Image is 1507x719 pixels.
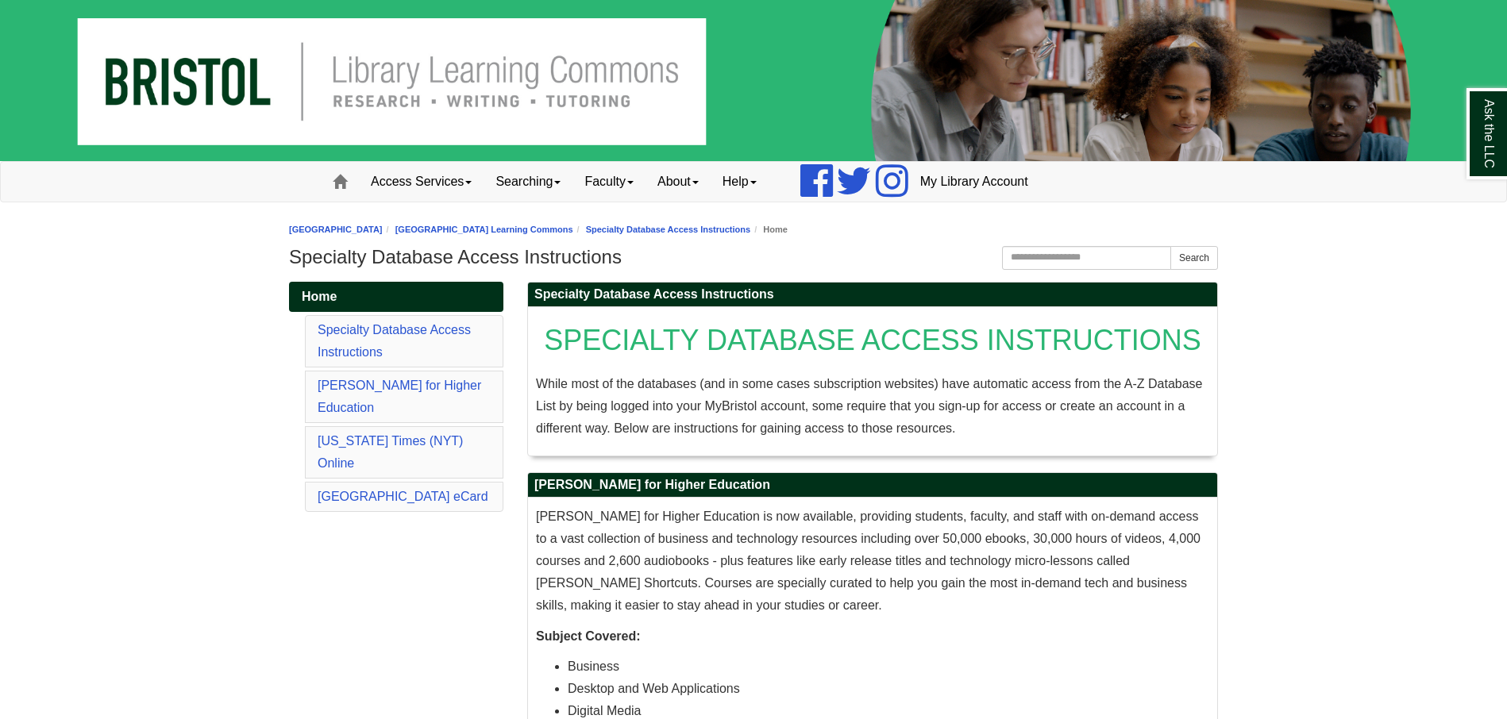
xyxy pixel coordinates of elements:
a: [GEOGRAPHIC_DATA] [289,225,383,234]
a: Home [289,282,503,312]
a: About [646,162,711,202]
a: Access Services [359,162,484,202]
strong: Subject Covered: [536,629,641,643]
a: [US_STATE] Times (NYT) Online [318,434,463,470]
h1: Specialty Database Access Instructions [289,246,1218,268]
h2: Specialty Database Access Instructions [528,283,1217,307]
p: [PERSON_NAME] for Higher Education is now available, providing students, faculty, and staff with ... [536,506,1209,617]
div: Guide Pages [289,282,503,515]
a: [GEOGRAPHIC_DATA] Learning Commons [395,225,573,234]
span: Home [302,290,337,303]
a: My Library Account [908,162,1040,202]
h2: [PERSON_NAME] for Higher Education [528,473,1217,498]
a: [PERSON_NAME] for Higher Education [318,379,481,414]
a: Specialty Database Access Instructions [318,323,471,359]
li: Business [568,656,1209,678]
a: Specialty Database Access Instructions [586,225,750,234]
a: Searching [484,162,572,202]
a: Faculty [572,162,646,202]
li: Home [750,222,788,237]
li: Desktop and Web Applications [568,678,1209,700]
button: Search [1170,246,1218,270]
p: While most of the databases (and in some cases subscription websites) have automatic access from ... [536,373,1209,440]
span: SPECIALTY DATABASE ACCESS INSTRUCTIONS [544,324,1201,356]
a: [GEOGRAPHIC_DATA] eCard [318,490,488,503]
a: Help [711,162,769,202]
nav: breadcrumb [289,222,1218,237]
